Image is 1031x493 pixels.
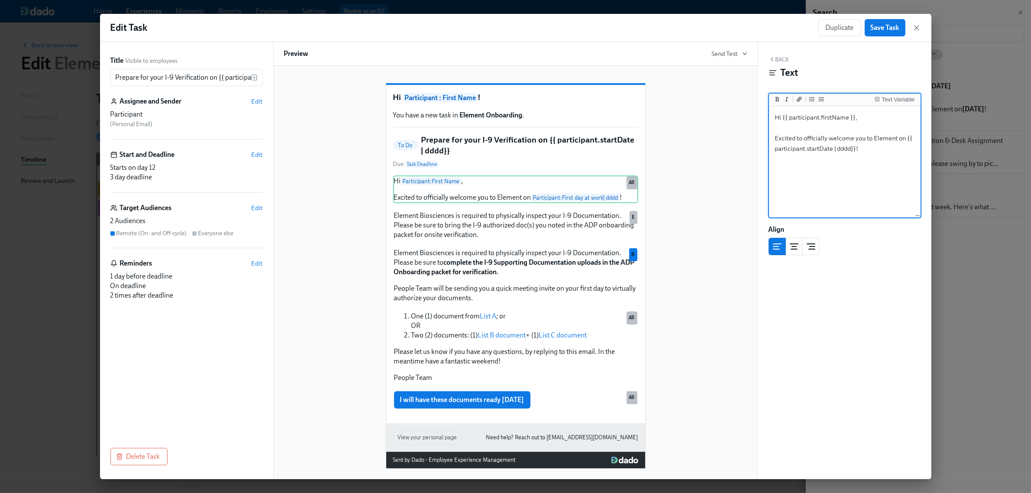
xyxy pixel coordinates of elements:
[110,216,263,226] div: 2 Audiences
[110,56,124,65] label: Title
[405,161,439,168] span: Task Deadline
[769,238,786,255] button: left aligned
[116,229,187,237] div: Remote (On- and Off-cycle)
[873,95,916,104] button: Insert Text Variable
[110,120,153,128] span: ( Personal Email )
[393,175,638,203] div: HiParticipant:First Name, Excited to officially welcome you to Element onParticipant:First day at...
[808,95,816,104] button: Add unordered list
[817,95,826,104] button: Add ordered list
[629,248,637,261] div: Used by Remote (On- and Off-cycle) audience
[818,19,861,36] button: Duplicate
[110,110,263,119] div: Participant
[120,203,172,213] h6: Target Audiences
[627,176,637,189] div: Used by all audiences
[785,238,803,255] button: center aligned
[627,311,637,324] div: Used by all audiences
[771,108,919,217] textarea: Hi {{ participant.firstName }}, Excited to officially welcome you to Element on {{ participant.st...
[393,390,638,409] div: I will have these documents ready [DATE]All
[110,448,168,465] button: Delete Task
[789,241,799,252] svg: Center
[252,150,263,159] button: Edit
[769,225,785,234] label: Align
[110,272,263,281] div: 1 day before deadline
[110,97,263,139] div: Assignee and SenderEditParticipant (Personal Email)
[118,452,160,461] span: Delete Task
[110,163,263,172] div: Starts on day 12
[126,57,178,65] span: Visible to employees
[826,23,854,32] span: Duplicate
[712,49,747,58] button: Send Test
[284,49,309,58] h6: Preview
[806,241,816,252] svg: Right
[110,259,263,300] div: RemindersEdit1 day before deadlineOn deadline2 times after deadline
[865,19,905,36] button: Save Task
[110,150,263,193] div: Start and DeadlineEditStarts on day 123 day deadline
[486,433,638,442] a: Need help? Reach out to [EMAIL_ADDRESS][DOMAIN_NAME]
[882,97,915,103] div: Text Variable
[252,97,263,106] button: Edit
[393,160,439,169] span: Due
[120,97,182,106] h6: Assignee and Sender
[398,433,457,442] span: View your personal page
[110,281,263,291] div: On deadline
[769,56,789,63] button: Back
[795,95,804,104] button: Add a link
[393,210,638,240] div: Element Biosciences is required to physically inspect your I-9 Documentation. Please be sure to b...
[110,21,148,34] h1: Edit Task
[460,111,523,119] strong: Element Onboarding
[110,203,263,248] div: Target AudiencesEdit2 AudiencesRemote (On- and Off-cycle)Everyone else
[772,241,782,252] svg: Left
[769,238,820,255] div: text alignment
[393,110,638,120] p: You have a new task in .
[252,204,263,212] button: Edit
[627,391,637,404] div: Used by all audiences
[769,262,921,272] div: Block ID: hKdO7-rzsOX
[252,259,263,268] button: Edit
[393,92,638,104] h1: Hi !
[393,311,638,383] div: One (1) document fromList A; or OR Two (2) documents: (1)List B document+ (1)List C document Plea...
[611,457,638,464] img: Dado
[781,66,798,79] h4: Text
[110,291,263,300] div: 2 times after deadline
[120,259,152,268] h6: Reminders
[403,93,478,102] span: Participant : First Name
[198,229,234,237] div: Everyone else
[110,173,152,181] span: 3 day deadline
[782,95,791,104] button: Add italic text
[120,150,175,159] h6: Start and Deadline
[393,455,516,465] div: Sent by Dado - Employee Experience Management
[802,238,820,255] button: right aligned
[630,211,637,224] div: Used by Everyone else audience
[871,23,899,32] span: Save Task
[393,142,418,149] span: To Do
[421,134,638,156] h5: Prepare for your I-9 Verification on {{ participant.startDate | dddd}}
[773,95,782,104] button: Add bold text
[393,247,638,304] div: Element Biosciences is required to physically inspect your I-9 Documentation. Please be sure toco...
[393,430,462,445] button: View your personal page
